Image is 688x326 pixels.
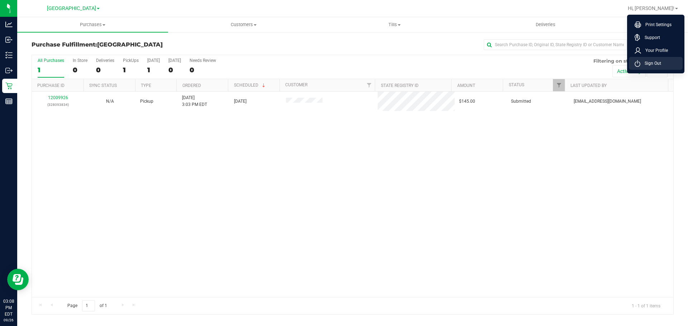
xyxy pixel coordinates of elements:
span: Tills [319,21,469,28]
p: (328093834) [36,101,80,108]
div: In Store [73,58,87,63]
a: Scheduled [234,83,267,88]
span: Not Applicable [106,99,114,104]
inline-svg: Reports [5,98,13,105]
p: 09/26 [3,317,14,323]
span: Filtering on status: [593,58,640,64]
inline-svg: Analytics [5,21,13,28]
span: Deliveries [526,21,565,28]
a: Deliveries [470,17,621,32]
a: Customer [285,82,307,87]
div: 0 [168,66,181,74]
span: [GEOGRAPHIC_DATA] [47,5,96,11]
span: $145.00 [459,98,475,105]
a: 12009926 [48,95,68,100]
div: 1 [38,66,64,74]
span: Customers [168,21,319,28]
a: State Registry ID [381,83,419,88]
a: Filter [553,79,565,91]
a: Ordered [182,83,201,88]
a: Amount [457,83,475,88]
div: 1 [147,66,160,74]
span: Submitted [511,98,531,105]
inline-svg: Outbound [5,67,13,74]
span: 1 - 1 of 1 items [626,300,666,311]
a: Last Updated By [570,83,607,88]
a: Type [141,83,151,88]
a: Purchase ID [37,83,64,88]
span: [EMAIL_ADDRESS][DOMAIN_NAME] [574,98,641,105]
span: [DATE] [234,98,247,105]
span: [GEOGRAPHIC_DATA] [97,41,163,48]
a: Tills [319,17,470,32]
div: 0 [190,66,216,74]
input: 1 [82,300,95,311]
div: PickUps [123,58,139,63]
span: Support [640,34,660,41]
span: Print Settings [641,21,672,28]
inline-svg: Retail [5,82,13,89]
a: Filter [363,79,375,91]
inline-svg: Inbound [5,36,13,43]
button: N/A [106,98,114,105]
input: Search Purchase ID, Original ID, State Registry ID or Customer Name... [484,39,627,50]
div: All Purchases [38,58,64,63]
a: Customers [168,17,319,32]
div: [DATE] [147,58,160,63]
div: Deliveries [96,58,114,63]
h3: Purchase Fulfillment: [32,42,245,48]
a: Sync Status [89,83,117,88]
button: Active only [612,65,646,77]
div: 1 [123,66,139,74]
span: [DATE] 3:03 PM EDT [182,94,207,108]
span: Page of 1 [61,300,113,311]
span: Hi, [PERSON_NAME]! [628,5,674,11]
p: 03:08 PM EDT [3,298,14,317]
a: Status [509,82,524,87]
inline-svg: Inventory [5,52,13,59]
span: Your Profile [641,47,668,54]
a: Purchases [17,17,168,32]
span: Sign Out [640,60,661,67]
div: Needs Review [190,58,216,63]
div: 0 [96,66,114,74]
iframe: Resource center [7,269,29,290]
div: [DATE] [168,58,181,63]
span: Purchases [17,21,168,28]
span: Pickup [140,98,153,105]
a: Support [635,34,680,41]
li: Sign Out [629,57,683,70]
div: 0 [73,66,87,74]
